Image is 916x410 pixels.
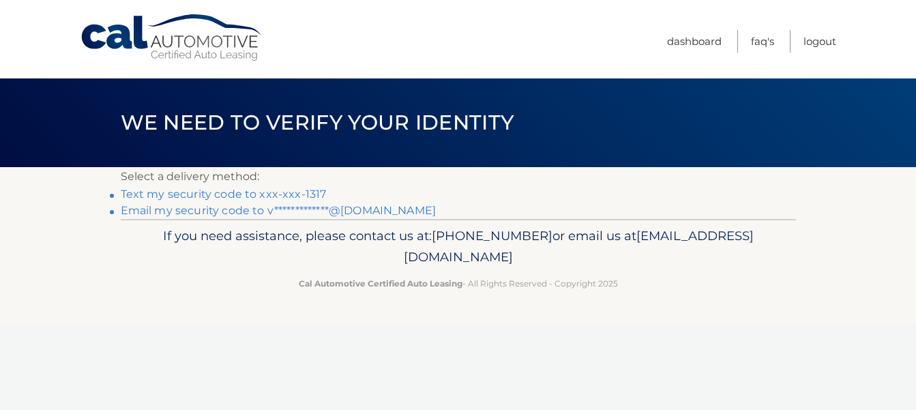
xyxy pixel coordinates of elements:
a: Logout [803,30,836,53]
p: If you need assistance, please contact us at: or email us at [130,225,787,269]
a: Dashboard [667,30,722,53]
a: Cal Automotive [80,14,264,62]
p: - All Rights Reserved - Copyright 2025 [130,276,787,291]
a: FAQ's [751,30,774,53]
span: We need to verify your identity [121,110,514,135]
span: [PHONE_NUMBER] [432,228,552,244]
p: Select a delivery method: [121,167,796,186]
strong: Cal Automotive Certified Auto Leasing [299,278,462,289]
a: Text my security code to xxx-xxx-1317 [121,188,327,201]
